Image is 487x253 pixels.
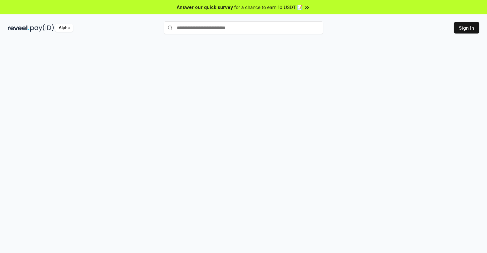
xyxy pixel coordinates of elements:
[8,24,29,32] img: reveel_dark
[454,22,479,33] button: Sign In
[177,4,233,11] span: Answer our quick survey
[234,4,303,11] span: for a chance to earn 10 USDT 📝
[55,24,73,32] div: Alpha
[30,24,54,32] img: pay_id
